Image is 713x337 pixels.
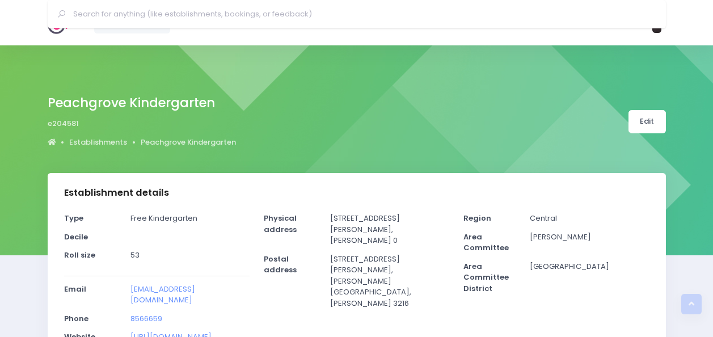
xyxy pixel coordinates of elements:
h2: Peachgrove Kindergarten [48,95,227,111]
strong: Postal address [264,254,297,276]
strong: Phone [64,313,88,324]
p: [PERSON_NAME] [530,231,649,243]
strong: Roll size [64,250,95,260]
span: e204581 [48,118,79,129]
h3: Establishment details [64,187,169,199]
p: [STREET_ADDRESS][PERSON_NAME], [PERSON_NAME][GEOGRAPHIC_DATA], [PERSON_NAME] 3216 [330,254,449,309]
strong: Decile [64,231,88,242]
a: Establishments [69,137,127,148]
a: Peachgrove Kindergarten [141,137,236,148]
p: [STREET_ADDRESS][PERSON_NAME], [PERSON_NAME] 0 [330,213,449,246]
p: Central [530,213,649,224]
a: Edit [628,110,666,133]
a: 8566659 [130,313,162,324]
p: Free Kindergarten [130,213,250,224]
strong: Region [463,213,491,224]
p: [GEOGRAPHIC_DATA] [530,261,649,272]
strong: Area Committee District [463,261,509,294]
strong: Type [64,213,83,224]
strong: Area Committee [463,231,509,254]
input: Search for anything (like establishments, bookings, or feedback) [73,6,650,23]
strong: Email [64,284,86,294]
p: 53 [130,250,250,261]
a: [EMAIL_ADDRESS][DOMAIN_NAME] [130,284,195,306]
strong: Physical address [264,213,297,235]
